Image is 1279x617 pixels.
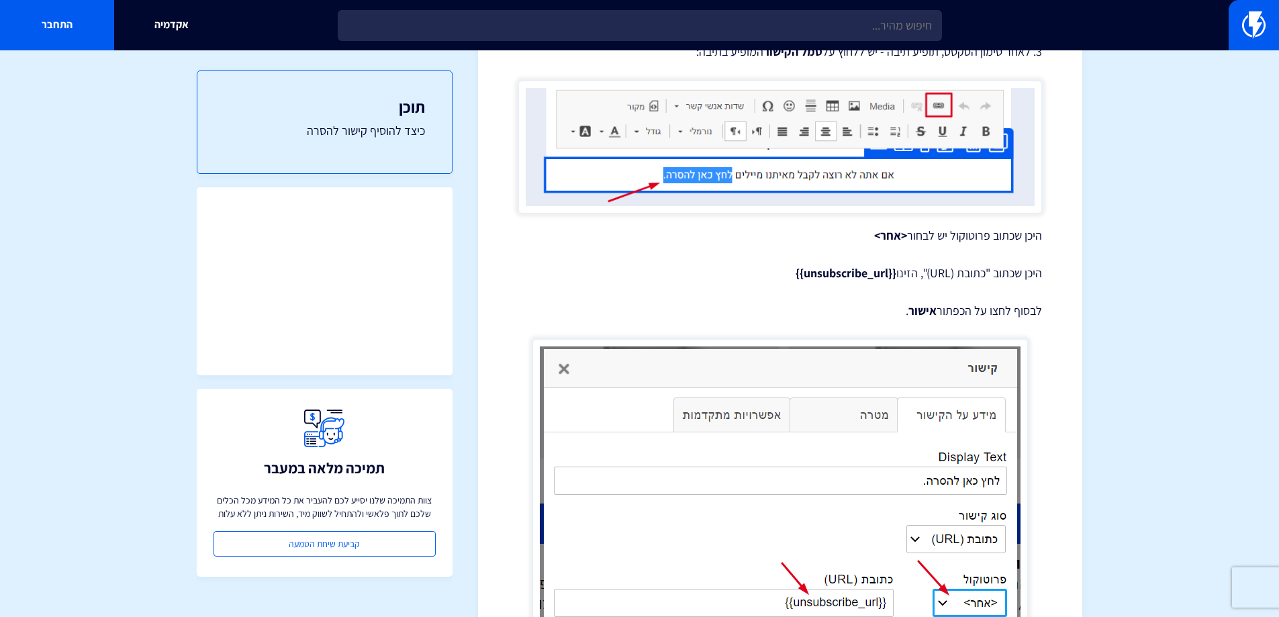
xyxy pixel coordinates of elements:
a: כיצד להוסיף קישור להסרה [224,122,425,140]
input: חיפוש מהיר... [338,10,942,41]
h3: תוכן [224,98,425,115]
a: קביעת שיחת הטמעה [214,531,436,557]
p: 3. לאחר סימון הטקסט, תופיע תיבה - יש ללחוץ על המופיע בתיבה: [518,43,1042,60]
strong: {{unsubscribe_url}} [796,265,896,281]
strong: אישור [908,303,937,318]
p: היכן שכתוב פרוטוקול יש לבחור [518,227,1042,244]
p: היכן שכתוב "כתובת (URL)", הזינו [518,265,1042,282]
strong: סמל הקישור [763,44,822,59]
strong: <אחר> [874,228,907,243]
p: צוות התמיכה שלנו יסייע לכם להעביר את כל המידע מכל הכלים שלכם לתוך פלאשי ולהתחיל לשווק מיד, השירות... [214,493,436,520]
p: לבסוף לחצו על הכפתור . [518,302,1042,320]
h3: תמיכה מלאה במעבר [264,460,385,476]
